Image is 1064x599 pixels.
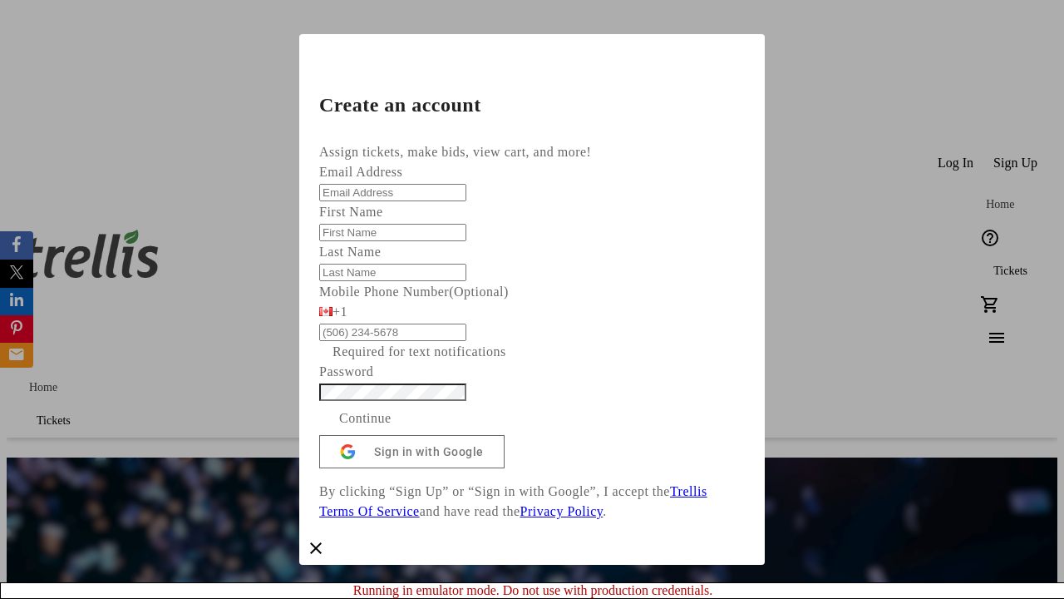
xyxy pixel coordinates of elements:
button: Sign in with Google [319,435,505,468]
input: (506) 234-5678 [319,324,466,341]
input: Email Address [319,184,466,201]
label: First Name [319,205,383,219]
tr-hint: Required for text notifications [332,342,506,362]
label: Mobile Phone Number (Optional) [319,285,509,299]
h2: Create an account [319,95,745,115]
span: Continue [339,408,392,428]
label: Last Name [319,245,381,259]
button: Close [299,532,332,565]
input: Last Name [319,264,466,281]
p: By clicking “Sign Up” or “Sign in with Google”, I accept the and have read the . [319,482,745,522]
label: Email Address [319,165,402,179]
span: Sign in with Google [374,445,484,458]
a: Privacy Policy [520,504,603,518]
div: Assign tickets, make bids, view cart, and more! [319,142,745,162]
input: First Name [319,224,466,241]
button: Continue [319,402,411,435]
label: Password [319,364,373,379]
